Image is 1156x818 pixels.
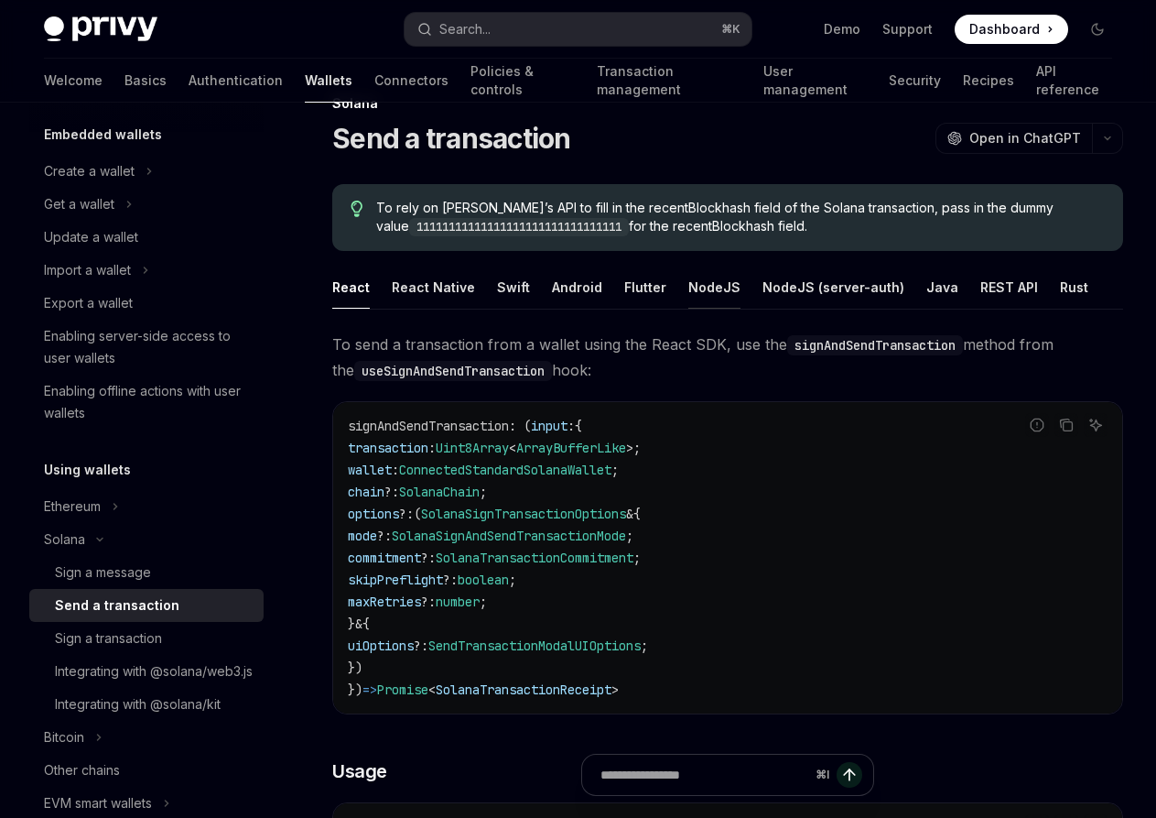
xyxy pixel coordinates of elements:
div: Integrating with @solana/web3.js [55,660,253,682]
span: ?: [384,484,399,500]
span: SendTransactionModalUIOptions [428,638,641,654]
span: To rely on [PERSON_NAME]’s API to fill in the recentBlockhash field of the Solana transaction, pa... [376,199,1105,236]
span: ( [414,506,421,522]
span: Promise [377,682,428,698]
a: Demo [824,20,860,38]
span: ; [480,484,487,500]
span: >; [626,440,641,456]
a: Policies & controls [470,59,575,103]
span: : ( [509,418,531,434]
div: React Native [392,266,475,309]
span: options [348,506,399,522]
a: Security [889,59,941,103]
div: Export a wallet [44,292,133,314]
span: ; [633,550,641,566]
a: Basics [124,59,167,103]
span: ?: [443,572,458,588]
a: Support [882,20,933,38]
button: Toggle Import a wallet section [29,254,264,287]
span: { [575,418,582,434]
span: & [626,506,633,522]
div: Search... [439,18,491,40]
span: & [355,616,362,632]
span: input [531,418,567,434]
span: skipPreflight [348,572,443,588]
button: Toggle Ethereum section [29,490,264,523]
a: Sign a message [29,556,264,589]
div: Sign a transaction [55,627,162,649]
div: Sign a message [55,562,151,584]
div: Flutter [624,266,666,309]
div: Other chains [44,759,120,781]
div: NodeJS (server-auth) [762,266,904,309]
span: < [428,682,436,698]
a: Integrating with @solana/web3.js [29,655,264,688]
button: Send message [837,762,862,788]
div: NodeJS [688,266,740,309]
button: Toggle Create a wallet section [29,155,264,188]
div: Send a transaction [55,594,179,616]
span: Open in ChatGPT [969,129,1081,147]
button: Toggle Get a wallet section [29,188,264,221]
span: Uint8Array [436,440,509,456]
span: > [611,682,619,698]
a: Sign a transaction [29,622,264,655]
div: Enabling server-side access to user wallets [44,325,253,369]
span: { [633,506,641,522]
a: Connectors [374,59,448,103]
div: Java [926,266,958,309]
span: ; [611,462,619,478]
span: ; [641,638,648,654]
span: ?: [421,594,436,610]
span: ⌘ K [721,22,740,37]
code: 11111111111111111111111111111111 [409,218,629,236]
svg: Tip [351,201,363,217]
a: Recipes [963,59,1014,103]
span: ?: [377,528,392,544]
div: Integrating with @solana/kit [55,693,221,715]
code: signAndSendTransaction [787,335,963,355]
a: Dashboard [955,15,1068,44]
code: useSignAndSendTransaction [354,361,552,381]
span: SolanaChain [399,484,480,500]
span: < [509,440,516,456]
h5: Using wallets [44,459,131,481]
span: wallet [348,462,392,478]
span: : [567,418,575,434]
span: ?: [399,506,414,522]
span: ConnectedStandardSolanaWallet [399,462,611,478]
a: Integrating with @solana/kit [29,688,264,721]
span: signAndSendTransaction [348,418,509,434]
div: Get a wallet [44,193,114,215]
div: Android [552,266,602,309]
span: transaction [348,440,428,456]
div: Bitcoin [44,726,84,748]
span: => [362,682,377,698]
h5: Embedded wallets [44,124,162,146]
div: REST API [980,266,1038,309]
div: Update a wallet [44,226,138,248]
span: SolanaSignAndSendTransactionMode [392,528,626,544]
button: Toggle Solana section [29,523,264,556]
a: Send a transaction [29,589,264,622]
img: dark logo [44,16,157,42]
button: Copy the contents from the code block [1054,413,1078,437]
span: maxRetries [348,594,421,610]
span: : [392,462,399,478]
span: mode [348,528,377,544]
span: ?: [421,550,436,566]
input: Ask a question... [600,755,808,795]
a: User management [763,59,866,103]
button: Report incorrect code [1025,413,1049,437]
button: Open search [405,13,751,46]
span: { [362,616,370,632]
a: Enabling offline actions with user wallets [29,375,264,430]
h1: Send a transaction [332,122,571,155]
span: } [348,616,355,632]
span: uiOptions [348,638,414,654]
button: Ask AI [1084,413,1107,437]
div: Enabling offline actions with user wallets [44,380,253,424]
span: chain [348,484,384,500]
div: React [332,266,370,309]
span: commitment [348,550,421,566]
